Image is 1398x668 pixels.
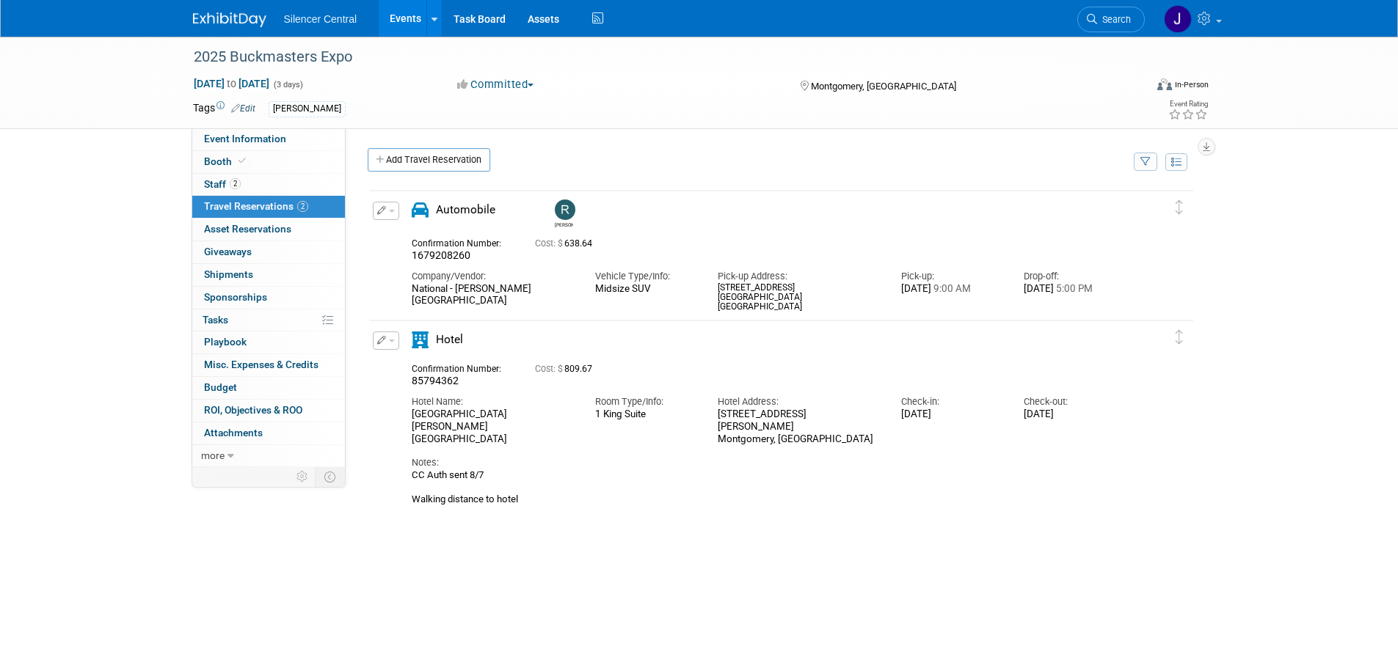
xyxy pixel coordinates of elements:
i: Click and drag to move item [1176,330,1183,345]
span: Automobile [436,203,495,216]
div: Rob Young [551,199,577,228]
img: ExhibitDay [193,12,266,27]
div: Check-out: [1024,395,1124,408]
td: Personalize Event Tab Strip [290,467,316,486]
span: 809.67 [535,364,598,374]
span: Silencer Central [284,13,357,25]
i: Booth reservation complete [239,157,246,165]
a: more [192,445,345,467]
a: Sponsorships [192,287,345,309]
span: Search [1097,14,1131,25]
img: Rob Young [555,199,575,220]
div: [DATE] [901,283,1002,296]
a: Edit [231,103,255,114]
span: Hotel [436,333,463,346]
span: 9:00 AM [931,283,971,294]
span: 1679208260 [412,249,470,261]
a: Tasks [192,309,345,331]
span: Giveaways [204,246,252,257]
div: Vehicle Type/Info: [595,270,696,283]
div: Notes: [412,456,1125,469]
div: [DATE] [1024,283,1124,296]
div: 2025 Buckmasters Expo [189,44,1123,70]
span: Misc. Expenses & Credits [204,359,318,370]
a: Add Travel Reservation [368,148,490,172]
div: Hotel Address: [718,395,879,408]
a: Travel Reservations2 [192,196,345,218]
div: Room Type/Info: [595,395,696,408]
span: to [225,78,239,89]
div: [GEOGRAPHIC_DATA] [PERSON_NAME][GEOGRAPHIC_DATA] [412,408,573,445]
div: [STREET_ADDRESS] [GEOGRAPHIC_DATA] [GEOGRAPHIC_DATA] [718,283,879,312]
img: Jessica Crawford [1164,5,1192,33]
span: Playbook [204,336,247,348]
span: 638.64 [535,238,598,249]
div: Midsize SUV [595,283,696,295]
i: Hotel [412,331,429,348]
div: Pick-up Address: [718,270,879,283]
a: ROI, Objectives & ROO [192,400,345,422]
div: [DATE] [1024,408,1124,421]
a: Staff2 [192,174,345,196]
div: [PERSON_NAME] [269,101,346,117]
div: CC Auth sent 8/7 Walking distance to hotel [412,469,1125,505]
span: ROI, Objectives & ROO [204,404,302,416]
span: Montgomery, [GEOGRAPHIC_DATA] [811,81,956,92]
span: Budget [204,381,237,393]
div: Check-in: [901,395,1002,408]
span: Shipments [204,268,253,280]
div: Event Format [1058,76,1209,98]
a: Search [1077,7,1145,32]
div: Event Rating [1168,100,1208,108]
i: Filter by Traveler [1140,158,1151,167]
div: Confirmation Number: [412,234,513,249]
div: Company/Vendor: [412,270,573,283]
span: more [201,449,225,461]
button: Committed [452,77,539,92]
a: Booth [192,151,345,173]
div: Hotel Name: [412,395,573,408]
span: Booth [204,155,249,167]
span: Tasks [203,314,228,326]
div: Confirmation Number: [412,359,513,375]
span: Asset Reservations [204,223,291,235]
span: 85794362 [412,375,459,386]
span: 2 [230,178,241,189]
img: Format-Inperson.png [1157,78,1172,90]
div: [STREET_ADDRESS][PERSON_NAME] Montgomery, [GEOGRAPHIC_DATA] [718,408,879,445]
span: Travel Reservations [204,200,308,212]
span: Cost: $ [535,364,564,374]
a: Budget [192,377,345,399]
i: Automobile [412,202,429,219]
div: Pick-up: [901,270,1002,283]
a: Shipments [192,264,345,286]
span: [DATE] [DATE] [193,77,270,90]
span: 5:00 PM [1054,283,1093,294]
a: Giveaways [192,241,345,263]
a: Attachments [192,422,345,444]
span: Sponsorships [204,291,267,303]
div: [DATE] [901,408,1002,421]
td: Tags [193,100,255,117]
a: Event Information [192,128,345,150]
span: Attachments [204,427,263,438]
div: In-Person [1174,79,1209,90]
td: Toggle Event Tabs [315,467,345,486]
span: Staff [204,178,241,190]
div: Drop-off: [1024,270,1124,283]
a: Playbook [192,331,345,353]
i: Click and drag to move item [1176,200,1183,215]
span: Event Information [204,133,286,144]
a: Misc. Expenses & Credits [192,354,345,376]
div: Rob Young [555,220,573,228]
span: (3 days) [272,80,303,89]
span: 2 [297,201,308,212]
div: National - [PERSON_NAME][GEOGRAPHIC_DATA] [412,283,573,308]
span: Cost: $ [535,238,564,249]
a: Asset Reservations [192,219,345,241]
div: 1 King Suite [595,408,696,420]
